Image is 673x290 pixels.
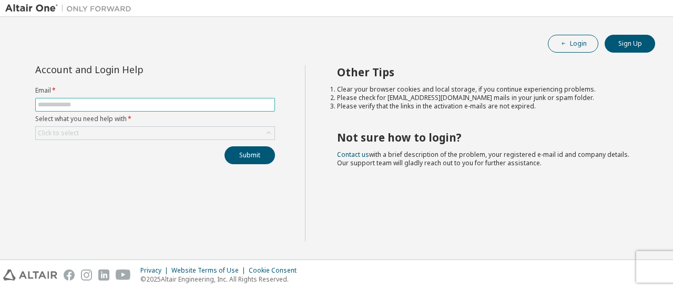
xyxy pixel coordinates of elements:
img: facebook.svg [64,269,75,281]
p: © 2025 Altair Engineering, Inc. All Rights Reserved. [140,275,303,284]
li: Clear your browser cookies and local storage, if you continue experiencing problems. [337,85,637,94]
img: youtube.svg [116,269,131,281]
div: Click to select [38,129,79,137]
div: Website Terms of Use [171,266,249,275]
h2: Not sure how to login? [337,131,637,144]
div: Account and Login Help [35,65,227,74]
div: Click to select [36,127,274,139]
img: linkedin.svg [98,269,109,281]
img: altair_logo.svg [3,269,57,281]
button: Submit [225,146,275,164]
h2: Other Tips [337,65,637,79]
img: instagram.svg [81,269,92,281]
label: Select what you need help with [35,115,275,123]
button: Sign Up [605,35,655,53]
div: Cookie Consent [249,266,303,275]
label: Email [35,86,275,95]
li: Please check for [EMAIL_ADDRESS][DOMAIN_NAME] mails in your junk or spam folder. [337,94,637,102]
span: with a brief description of the problem, your registered e-mail id and company details. Our suppo... [337,150,629,167]
div: Privacy [140,266,171,275]
li: Please verify that the links in the activation e-mails are not expired. [337,102,637,111]
a: Contact us [337,150,369,159]
img: Altair One [5,3,137,14]
button: Login [548,35,598,53]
